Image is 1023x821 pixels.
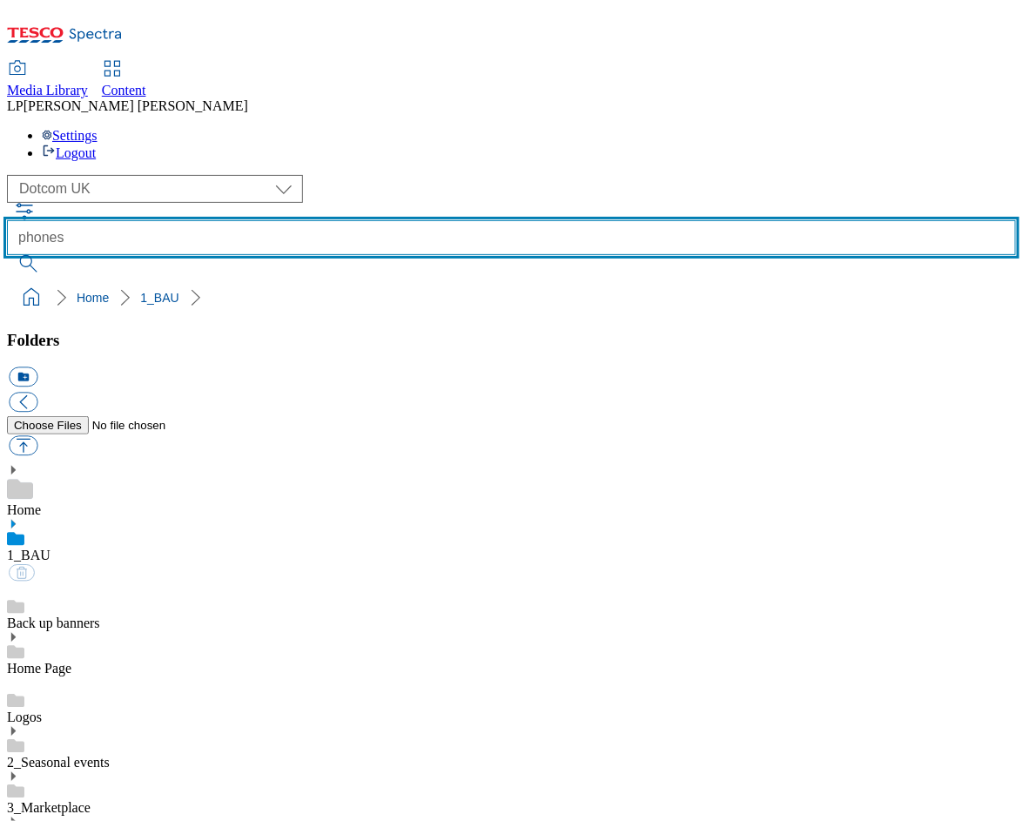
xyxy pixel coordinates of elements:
a: Home [7,502,41,517]
a: Settings [42,128,98,143]
span: Content [102,83,146,98]
a: Home [77,291,109,305]
a: Home Page [7,661,71,676]
a: Media Library [7,62,88,98]
a: Logout [42,145,96,160]
h3: Folders [7,331,1016,350]
a: home [17,284,45,312]
a: 3_Marketplace [7,800,91,815]
span: LP [7,98,24,113]
input: Search by names or tags [7,220,1016,255]
a: 1_BAU [7,548,50,562]
a: Content [102,62,146,98]
span: Media Library [7,83,88,98]
a: 1_BAU [140,291,178,305]
a: Back up banners [7,616,100,630]
span: [PERSON_NAME] [PERSON_NAME] [24,98,248,113]
nav: breadcrumb [7,281,1016,314]
a: 2_Seasonal events [7,755,110,770]
a: Logos [7,710,42,724]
